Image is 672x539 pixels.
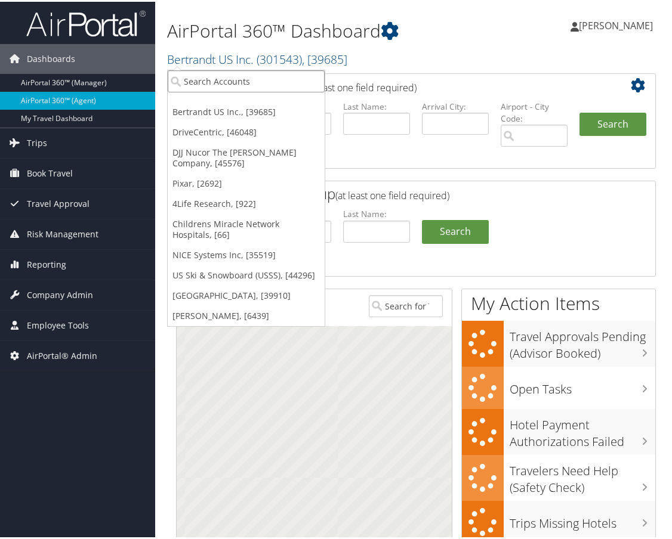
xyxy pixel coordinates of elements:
[579,111,646,135] button: Search
[168,192,325,212] a: 4Life Research, [922]
[462,319,655,365] a: Travel Approvals Pending (Advisor Booked)
[168,304,325,324] a: [PERSON_NAME], [6439]
[186,74,606,94] h2: Airtinerary Lookup
[335,187,449,200] span: (at least one field required)
[167,17,499,42] h1: AirPortal 360™ Dashboard
[27,278,93,308] span: Company Admin
[579,17,653,30] span: [PERSON_NAME]
[369,293,443,315] input: Search for Traveler
[462,289,655,314] h1: My Action Items
[303,79,417,92] span: (at least one field required)
[27,157,73,187] span: Book Travel
[302,49,347,66] span: , [ 39685 ]
[168,172,325,192] a: Pixar, [2692]
[27,126,47,156] span: Trips
[168,120,325,141] a: DriveCentric, [46048]
[27,42,75,72] span: Dashboards
[27,339,97,369] span: AirPortal® Admin
[168,100,325,120] a: Bertrandt US Inc., [39685]
[343,99,410,111] label: Last Name:
[27,218,98,247] span: Risk Management
[26,8,146,36] img: airportal-logo.png
[571,6,665,42] a: [PERSON_NAME]
[422,218,489,242] a: Search
[462,365,655,407] a: Open Tasks
[168,212,325,243] a: Childrens Miracle Network Hospitals, [66]
[343,206,410,218] label: Last Name:
[168,284,325,304] a: [GEOGRAPHIC_DATA], [39910]
[510,507,655,530] h3: Trips Missing Hotels
[168,69,325,91] input: Search Accounts
[462,407,655,453] a: Hotel Payment Authorizations Failed
[168,243,325,264] a: NICE Systems Inc, [35519]
[510,409,655,448] h3: Hotel Payment Authorizations Failed
[510,321,655,360] h3: Travel Approvals Pending (Advisor Booked)
[27,248,66,278] span: Reporting
[462,453,655,499] a: Travelers Need Help (Safety Check)
[27,187,90,217] span: Travel Approval
[27,309,89,339] span: Employee Tools
[422,99,489,111] label: Arrival City:
[168,264,325,284] a: US Ski & Snowboard (USSS), [44296]
[168,141,325,172] a: DJJ Nucor The [PERSON_NAME] Company, [45576]
[501,99,568,123] label: Airport - City Code:
[257,49,302,66] span: ( 301543 )
[167,49,347,66] a: Bertrandt US Inc.
[186,182,606,202] h2: Savings Tracker Lookup
[510,373,655,396] h3: Open Tasks
[510,455,655,494] h3: Travelers Need Help (Safety Check)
